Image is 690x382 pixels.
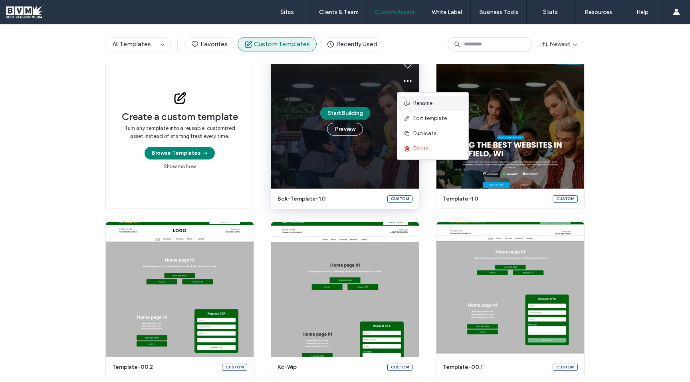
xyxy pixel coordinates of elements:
span: Create a custom template [122,111,238,123]
span: Favorites [191,40,228,49]
label: Stats [543,8,558,16]
span: kc-wip [278,363,383,371]
span: Custom Templates [244,40,310,49]
label: Sites [280,8,294,16]
button: All Templates [106,37,158,51]
span: template-00.2 [112,363,217,371]
button: Preview [327,123,363,136]
button: Start Building [320,107,370,120]
div: Custom [553,364,578,371]
label: Business Tools [479,9,518,16]
span: Delete [413,145,428,153]
span: Recently Used [327,40,377,49]
a: Show me how [164,163,196,171]
label: Resources [585,9,612,16]
span: All Templates [112,40,151,48]
button: Favorites [184,37,234,51]
label: Custom Assets [375,9,415,16]
span: Rename [413,99,432,107]
span: Edit template [413,114,447,122]
span: Duplicate [413,130,436,138]
label: White Label [432,9,462,16]
button: Newest [535,38,585,51]
button: Browse Templates [145,147,215,159]
button: Custom Templates [238,37,317,51]
span: Help [18,6,35,13]
span: bck-template-1.0 [278,195,383,203]
span: template-00.1 [443,363,548,371]
div: Custom [387,364,412,371]
label: Clients & Team [319,9,359,16]
span: Turn any template into a reusable, customized asset instead of starting fresh every time. [122,124,238,140]
div: Custom [387,195,412,203]
span: template-1.0 [443,195,548,203]
label: Help [636,9,648,16]
div: Custom [553,195,578,203]
button: Recently Used [320,37,384,51]
div: Custom [222,364,247,371]
iframe: Chat [656,346,684,376]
